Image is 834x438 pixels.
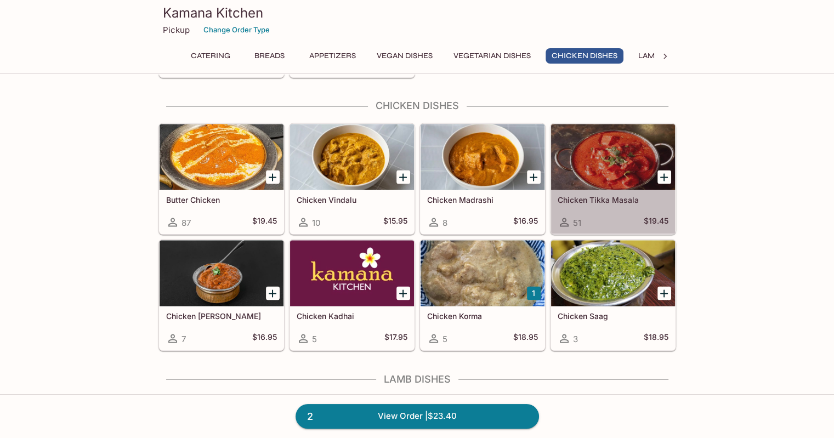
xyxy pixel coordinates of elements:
h4: Chicken Dishes [158,100,676,112]
h5: Chicken Korma [427,311,538,320]
a: Chicken [PERSON_NAME]7$16.95 [159,240,284,350]
span: 5 [312,333,317,344]
button: Add Chicken Vindalu [396,170,410,184]
button: Vegetarian Dishes [447,48,537,64]
span: 51 [573,217,581,227]
h5: $16.95 [252,332,277,345]
div: Chicken Korma [421,240,544,306]
span: 3 [573,333,578,344]
button: Change Order Type [198,21,275,38]
span: 10 [312,217,320,227]
h5: $18.95 [513,332,538,345]
button: Add Chicken Tikka Masala [657,170,671,184]
p: Pickup [163,25,190,35]
button: Add Chicken Madrashi [527,170,541,184]
button: Add Butter Chicken [266,170,280,184]
div: Butter Chicken [160,124,283,190]
button: Add Chicken Kadhai [396,286,410,300]
a: Chicken Saag3$18.95 [551,240,676,350]
h3: Kamana Kitchen [163,4,672,21]
button: Add Chicken Curry [266,286,280,300]
div: Chicken Vindalu [290,124,414,190]
h5: $19.45 [252,215,277,229]
h5: $15.95 [383,215,407,229]
a: Chicken Korma5$18.95 [420,240,545,350]
a: Chicken Madrashi8$16.95 [420,123,545,234]
h4: Lamb Dishes [158,373,676,385]
a: Chicken Kadhai5$17.95 [290,240,415,350]
a: Chicken Vindalu10$15.95 [290,123,415,234]
span: 7 [181,333,186,344]
span: 2 [300,409,320,424]
h5: Chicken Kadhai [297,311,407,320]
button: Add Chicken Korma [527,286,541,300]
button: Appetizers [303,48,362,64]
h5: $17.95 [384,332,407,345]
button: Add Chicken Saag [657,286,671,300]
h5: $18.95 [644,332,668,345]
div: Chicken Saag [551,240,675,306]
span: 87 [181,217,191,227]
button: Breads [245,48,294,64]
a: Chicken Tikka Masala51$19.45 [551,123,676,234]
h5: Chicken [PERSON_NAME] [166,311,277,320]
button: Chicken Dishes [546,48,623,64]
div: Chicken Kadhai [290,240,414,306]
div: Chicken Tikka Masala [551,124,675,190]
button: Lamb Dishes [632,48,695,64]
div: Chicken Curry [160,240,283,306]
h5: Chicken Tikka Masala [558,195,668,204]
div: Chicken Madrashi [421,124,544,190]
h5: Butter Chicken [166,195,277,204]
h5: Chicken Saag [558,311,668,320]
h5: Chicken Vindalu [297,195,407,204]
button: Vegan Dishes [371,48,439,64]
button: Catering [185,48,236,64]
a: Butter Chicken87$19.45 [159,123,284,234]
h5: $19.45 [644,215,668,229]
span: 8 [442,217,447,227]
h5: Chicken Madrashi [427,195,538,204]
span: 5 [442,333,447,344]
a: 2View Order |$23.40 [296,404,539,428]
h5: $16.95 [513,215,538,229]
